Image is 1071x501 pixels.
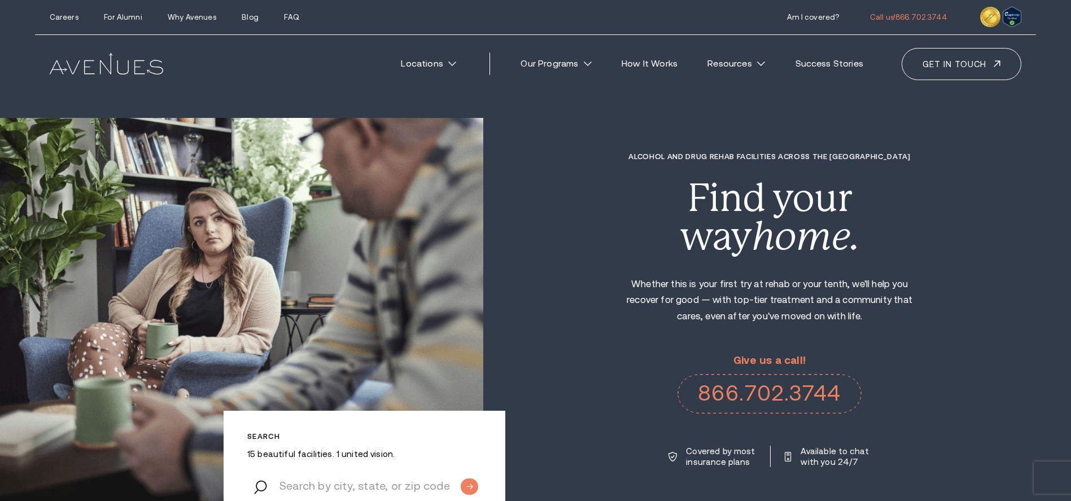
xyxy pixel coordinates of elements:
[677,355,861,367] p: Give us a call!
[284,13,299,21] a: FAQ
[104,13,142,21] a: For Alumni
[168,13,216,21] a: Why Avenues
[615,276,923,325] p: Whether this is your first try at rehab or your tenth, we'll help you recover for good — with top...
[696,51,777,76] a: Resources
[615,179,923,256] div: Find your way
[784,51,875,76] a: Success Stories
[902,48,1021,80] a: Get in touch
[461,478,478,495] input: Submit
[787,13,840,21] a: Am I covered?
[242,13,259,21] a: Blog
[668,446,756,467] a: Covered by most insurance plans
[1003,10,1021,21] a: Verify LegitScript Approval for www.avenuesrecovery.com
[801,446,871,467] p: Available to chat with you 24/7
[686,446,756,467] p: Covered by most insurance plans
[677,374,861,414] a: 866.702.3744
[610,51,689,76] a: How It Works
[509,51,603,76] a: Our Programs
[895,13,948,21] span: 866.702.3744
[390,51,468,76] a: Locations
[752,214,859,258] i: home.
[785,446,871,467] a: Available to chat with you 24/7
[247,432,482,441] p: Search
[870,13,948,21] a: Call us!866.702.3744
[615,152,923,161] h1: Alcohol and Drug Rehab Facilities across the [GEOGRAPHIC_DATA]
[247,449,482,459] p: 15 beautiful facilities. 1 united vision.
[1003,7,1021,27] img: Verify Approval for www.avenuesrecovery.com
[50,13,78,21] a: Careers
